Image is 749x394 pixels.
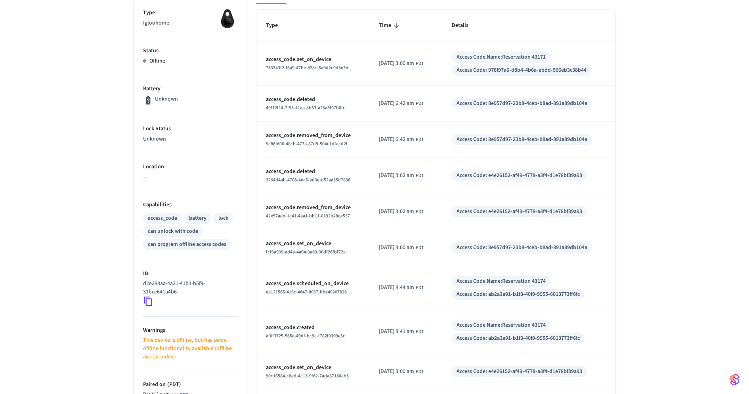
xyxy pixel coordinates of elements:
p: Capabilities [143,201,237,209]
span: [DATE] 8:41 am [379,327,414,336]
div: can program offline access codes [148,240,226,249]
div: access_code [148,214,177,223]
span: [DATE] 3:02 am [379,171,414,180]
span: PDT [416,60,424,67]
span: [DATE] 8:44 am [379,284,414,292]
p: Paired on [143,381,237,389]
div: Access Code: 8e957d97-23b8-4ceb-b8ad-891a89db104a [457,244,587,252]
div: Access Code: ab2a3a91-b1f3-40f9-9955-6013773ff6fc [457,290,580,299]
p: access_code.deleted [266,167,360,176]
img: igloohome_igke [218,9,237,29]
span: PDT [416,328,424,335]
span: PDT [416,172,424,179]
p: This device is offline, but has some offline functionality available (offline access codes) [143,336,237,361]
span: PDT [416,136,424,143]
p: access_code.scheduled_on_device [266,280,360,288]
p: Location [143,163,237,171]
div: America/Los_Angeles [379,171,424,180]
p: access_code.removed_from_device [266,204,360,212]
span: PDT [416,244,424,251]
div: America/Los_Angeles [379,59,424,68]
span: [DATE] 6:42 am [379,99,414,108]
img: SeamLogoGradient.69752ec5.svg [730,373,739,386]
span: 9c86f606-48cb-477a-87d9-504c1dfacd2f [266,141,348,147]
span: Type [266,19,288,32]
span: Details [452,19,479,32]
span: 42e57aeb-1c41-4aa1-bb11-0192b28ce537 [266,213,350,219]
div: America/Los_Angeles [379,244,424,252]
p: — [143,173,237,181]
span: PDT [416,100,424,107]
p: Status [143,47,237,55]
span: Time [379,19,401,32]
span: ea121565-415c-4647-8067-ffbe40207826 [266,289,347,295]
span: ( PDT ) [166,381,181,388]
p: access_code.deleted [266,95,360,104]
div: Access Code Name: Reservation 43174 [457,321,546,329]
p: Offline [149,57,165,65]
span: [DATE] 3:00 am [379,367,414,376]
div: America/Los_Angeles [379,284,424,292]
div: America/Los_Angeles [379,367,424,376]
p: access_code.set_on_device [266,364,360,372]
p: Unknown [143,135,237,143]
span: [DATE] 3:00 am [379,59,414,68]
p: access_code.set_on_device [266,55,360,64]
p: Type [143,9,237,17]
span: 753743f2-f6a9-47be-828c-5a0d2c9d3e3b [266,65,348,71]
span: [DATE] 6:42 am [379,135,414,144]
span: [DATE] 3:02 am [379,207,414,216]
span: PDT [416,284,424,291]
span: 49f12f14-7f95-41aa-8b53-a26a3f97b0fc [266,105,345,111]
span: [DATE] 3:00 am [379,244,414,252]
span: PDT [416,368,424,375]
div: Access Code Name: Reservation 43174 [457,277,546,286]
p: Battery [143,85,237,93]
div: battery [189,214,206,223]
p: access_code.removed_from_device [266,131,360,140]
div: America/Los_Angeles [379,327,424,336]
div: Access Code: e4e26152-af49-4778-a3f4-d1e78bf39a93 [457,171,582,180]
div: America/Los_Angeles [379,99,424,108]
div: Access Code: 8e957d97-23b8-4ceb-b8ad-891a89db104a [457,99,587,108]
div: America/Los_Angeles [379,135,424,144]
div: Access Code: e4e26152-af49-4778-a3f4-d1e78bf39a93 [457,367,582,376]
span: 3264d4ab-4708-4ea5-ad3e-d52aa35d7836 [266,177,350,183]
div: Access Code: 8e957d97-23b8-4ceb-b8ad-891a89db104a [457,135,587,144]
p: access_code.set_on_device [266,240,360,248]
span: af0f3725-565a-49df-bc9c-f782f0309e5c [266,333,345,339]
div: America/Los_Angeles [379,207,424,216]
div: lock [218,214,228,223]
div: Access Code Name: Reservation 43171 [457,53,546,61]
div: Access Code: 978f97a6-d8b4-4b6a-abdd-566eb3c38b44 [457,66,587,74]
div: Access Code: e4e26152-af49-4778-a3f4-d1e78bf39a93 [457,207,582,216]
span: PDT [416,208,424,215]
p: d2e288aa-4a21-41b3-b5f9-31bce641a4b6 [143,280,234,296]
p: Unknown [155,95,178,103]
p: Warnings [143,326,237,335]
div: can unlock with code [148,227,198,236]
p: Lock Status [143,125,237,133]
p: access_code.created [266,324,360,332]
span: fcf6a909-ad4a-4a04-9a69-30df26fbf72a [266,249,346,255]
p: ID [143,270,237,278]
p: Igloohome [143,19,237,27]
div: Access Code: ab2a3a91-b1f3-40f9-9955-6013773ff6fc [457,334,580,343]
span: 90c16584-c8ed-4c13-9f62-7ada87180cb5 [266,373,349,379]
